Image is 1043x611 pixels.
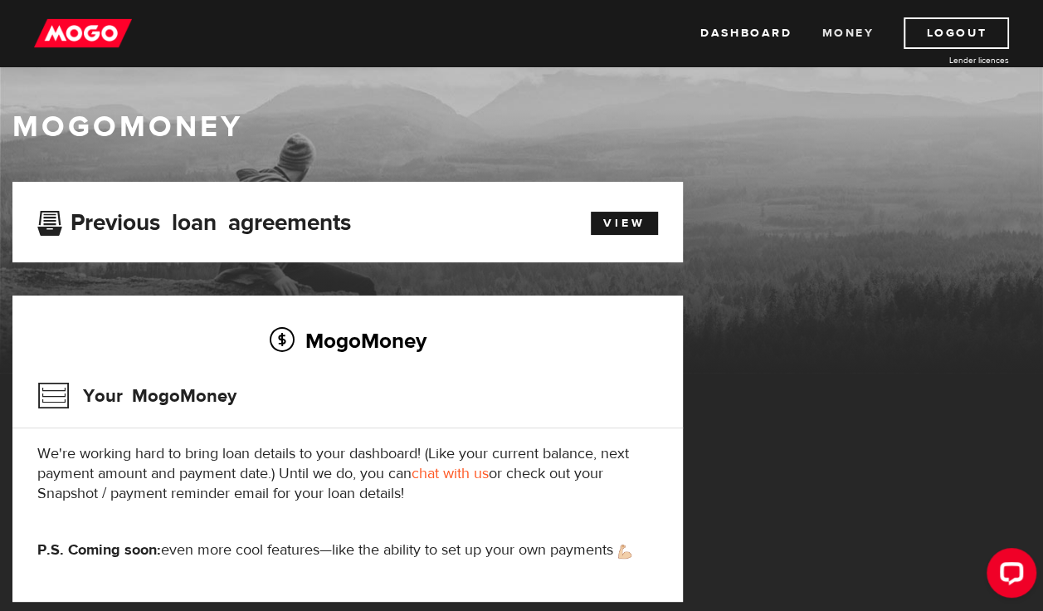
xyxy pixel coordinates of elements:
img: strong arm emoji [618,545,631,559]
a: Money [821,17,874,49]
h3: Previous loan agreements [37,209,351,231]
a: Dashboard [700,17,792,49]
h2: MogoMoney [37,323,658,358]
p: We're working hard to bring loan details to your dashboard! (Like your current balance, next paym... [37,444,658,504]
h1: MogoMoney [12,110,1031,144]
a: View [591,212,658,235]
h3: Your MogoMoney [37,374,236,418]
p: even more cool features—like the ability to set up your own payments [37,540,658,560]
a: Logout [904,17,1009,49]
iframe: LiveChat chat widget [973,541,1043,611]
strong: P.S. Coming soon: [37,540,161,560]
a: Lender licences [885,54,1009,66]
a: chat with us [412,464,489,483]
img: mogo_logo-11ee424be714fa7cbb0f0f49df9e16ec.png [34,17,132,49]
